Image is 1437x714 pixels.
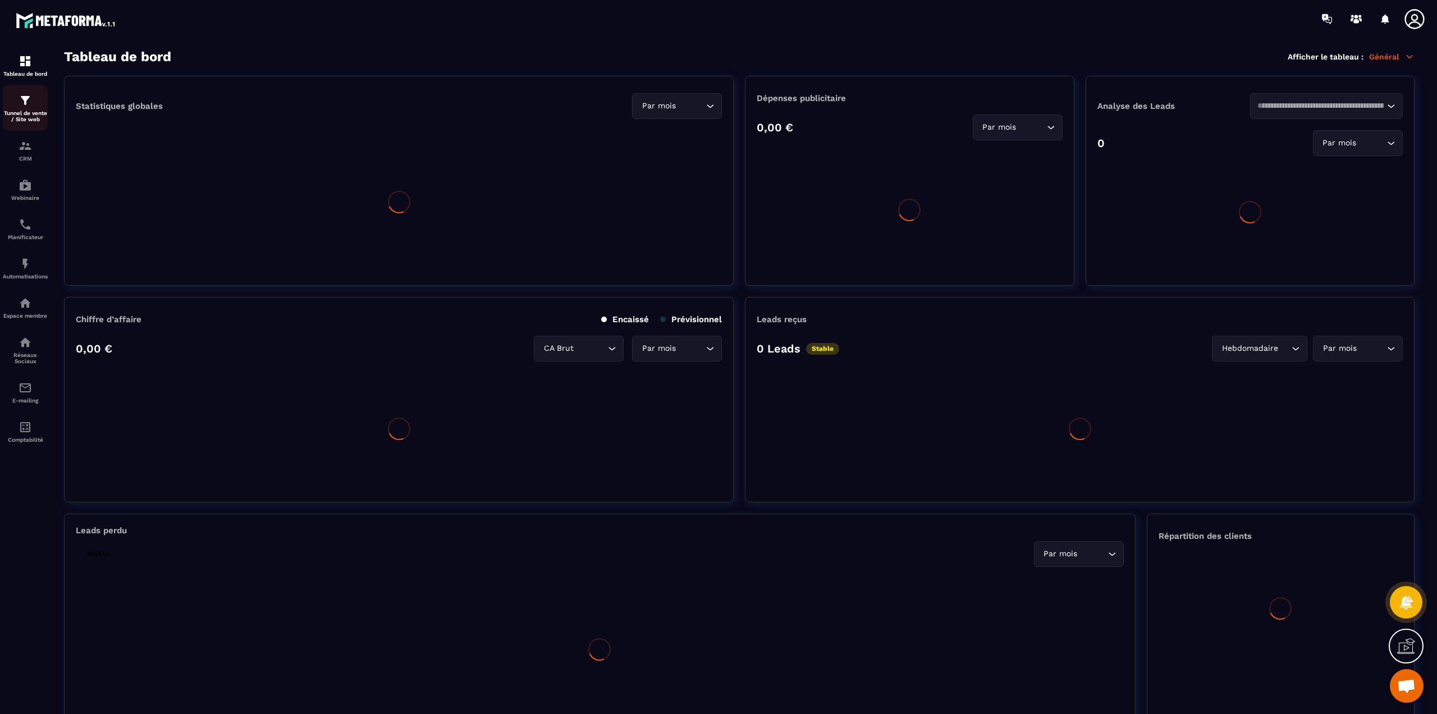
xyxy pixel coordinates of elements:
[3,234,48,240] p: Planificateur
[3,71,48,77] p: Tableau de bord
[19,178,32,192] img: automations
[757,314,807,324] p: Leads reçus
[1280,342,1289,355] input: Search for option
[757,342,800,355] p: 0 Leads
[757,121,793,134] p: 0,00 €
[534,336,624,361] div: Search for option
[1080,548,1105,560] input: Search for option
[3,85,48,131] a: formationformationTunnel de vente / Site web
[660,314,722,324] p: Prévisionnel
[3,209,48,249] a: schedulerschedulerPlanificateur
[76,342,112,355] p: 0,00 €
[3,373,48,412] a: emailemailE-mailing
[76,314,141,324] p: Chiffre d’affaire
[3,195,48,201] p: Webinaire
[639,100,678,112] span: Par mois
[541,342,576,355] span: CA Brut
[678,100,703,112] input: Search for option
[1159,531,1403,541] p: Répartition des clients
[601,314,649,324] p: Encaissé
[1097,101,1250,111] p: Analyse des Leads
[1041,548,1080,560] span: Par mois
[19,54,32,68] img: formation
[1212,336,1307,361] div: Search for option
[3,397,48,404] p: E-mailing
[757,93,1062,103] p: Dépenses publicitaire
[64,49,171,65] h3: Tableau de bord
[632,93,722,119] div: Search for option
[3,131,48,170] a: formationformationCRM
[1390,669,1424,703] a: Mở cuộc trò chuyện
[19,296,32,310] img: automations
[973,115,1063,140] div: Search for option
[1019,121,1044,134] input: Search for option
[1257,100,1384,112] input: Search for option
[19,94,32,107] img: formation
[806,343,839,355] p: Stable
[3,412,48,451] a: accountantaccountantComptabilité
[632,336,722,361] div: Search for option
[1320,342,1359,355] span: Par mois
[3,170,48,209] a: automationsautomationsWebinaire
[1359,342,1384,355] input: Search for option
[1313,130,1403,156] div: Search for option
[639,342,678,355] span: Par mois
[19,257,32,271] img: automations
[1250,93,1403,119] div: Search for option
[3,46,48,85] a: formationformationTableau de bord
[678,342,703,355] input: Search for option
[3,273,48,280] p: Automatisations
[1313,336,1403,361] div: Search for option
[1034,541,1124,567] div: Search for option
[3,155,48,162] p: CRM
[19,381,32,395] img: email
[19,139,32,153] img: formation
[1097,136,1105,150] p: 0
[76,101,163,111] p: Statistiques globales
[3,110,48,122] p: Tunnel de vente / Site web
[81,548,115,560] p: Stable
[3,437,48,443] p: Comptabilité
[76,525,127,535] p: Leads perdu
[19,336,32,349] img: social-network
[3,288,48,327] a: automationsautomationsEspace membre
[1288,52,1363,61] p: Afficher le tableau :
[1320,137,1359,149] span: Par mois
[1359,137,1384,149] input: Search for option
[19,420,32,434] img: accountant
[16,10,117,30] img: logo
[19,218,32,231] img: scheduler
[3,352,48,364] p: Réseaux Sociaux
[576,342,605,355] input: Search for option
[3,327,48,373] a: social-networksocial-networkRéseaux Sociaux
[3,249,48,288] a: automationsautomationsAutomatisations
[1369,52,1415,62] p: Général
[3,313,48,319] p: Espace membre
[1219,342,1280,355] span: Hebdomadaire
[980,121,1019,134] span: Par mois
